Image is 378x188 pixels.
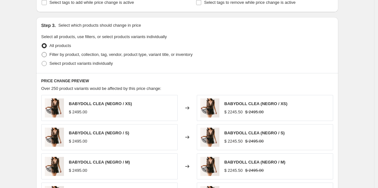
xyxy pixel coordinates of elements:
span: Filter by product, collection, tag, vendor, product type, variant title, or inventory [50,52,193,57]
span: $ 2495.00 [69,110,87,114]
span: BABYDOLL CLEA (NEGRO / XS) [69,101,132,106]
img: Capturadepantalla2022-10-28ala_s_5.29.32p.m._80x.png [200,128,219,147]
span: $ 2495.00 [245,139,264,144]
span: Select product variants individually [50,61,113,66]
span: $ 2245.50 [224,168,243,173]
span: $ 2245.50 [224,110,243,114]
span: $ 2245.50 [224,139,243,144]
span: BABYDOLL CLEA (NEGRO / M) [224,160,285,164]
span: $ 2495.00 [69,168,87,173]
span: BABYDOLL CLEA (NEGRO / M) [69,160,130,164]
span: $ 2495.00 [245,168,264,173]
span: Over 250 product variants would be affected by this price change: [41,86,162,91]
img: Capturadepantalla2022-10-28ala_s_5.29.32p.m._80x.png [200,157,219,176]
img: Capturadepantalla2022-10-28ala_s_5.29.32p.m._80x.png [200,98,219,117]
img: Capturadepantalla2022-10-28ala_s_5.29.32p.m._80x.png [45,157,64,176]
img: Capturadepantalla2022-10-28ala_s_5.29.32p.m._80x.png [45,98,64,117]
span: BABYDOLL CLEA (NEGRO / S) [69,131,129,135]
span: BABYDOLL CLEA (NEGRO / XS) [224,101,288,106]
span: All products [50,43,71,48]
img: Capturadepantalla2022-10-28ala_s_5.29.32p.m._80x.png [45,128,64,147]
h6: PRICE CHANGE PREVIEW [41,78,333,84]
span: $ 2495.00 [69,139,87,144]
p: Select which products should change in price [58,22,141,29]
h2: Step 3. [41,22,56,29]
span: BABYDOLL CLEA (NEGRO / S) [224,131,285,135]
span: $ 2495.00 [245,110,264,114]
span: Select all products, use filters, or select products variants individually [41,34,167,39]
